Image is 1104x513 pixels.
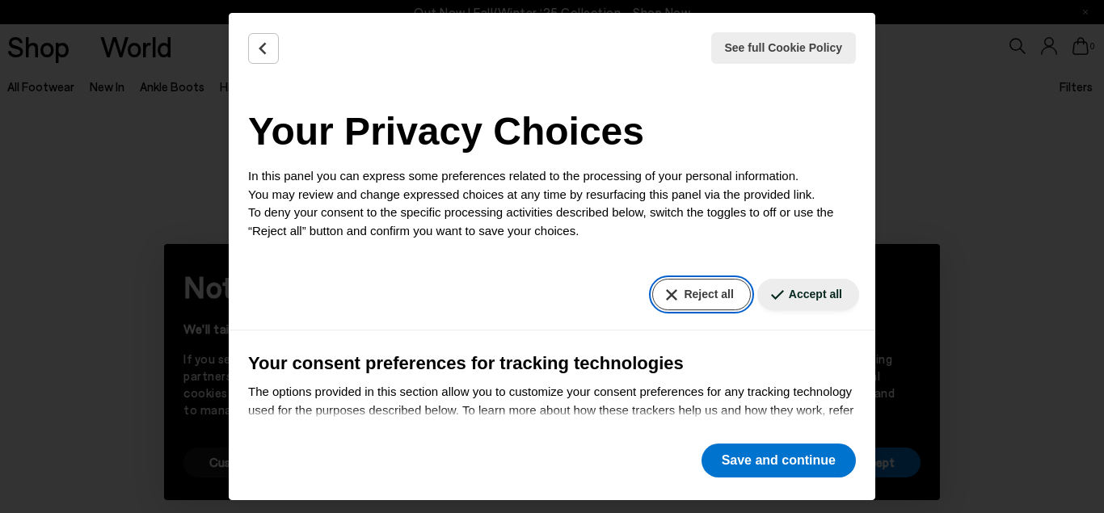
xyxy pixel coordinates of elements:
[248,350,856,376] h3: Your consent preferences for tracking technologies
[248,167,856,240] p: In this panel you can express some preferences related to the processing of your personal informa...
[248,103,856,161] h2: Your Privacy Choices
[652,279,750,310] button: Reject all
[248,383,856,456] p: The options provided in this section allow you to customize your consent preferences for any trac...
[248,33,279,64] button: Back
[711,32,857,64] button: See full Cookie Policy
[702,444,856,477] button: Save and continue
[757,279,859,310] button: Accept all
[725,40,843,57] span: See full Cookie Policy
